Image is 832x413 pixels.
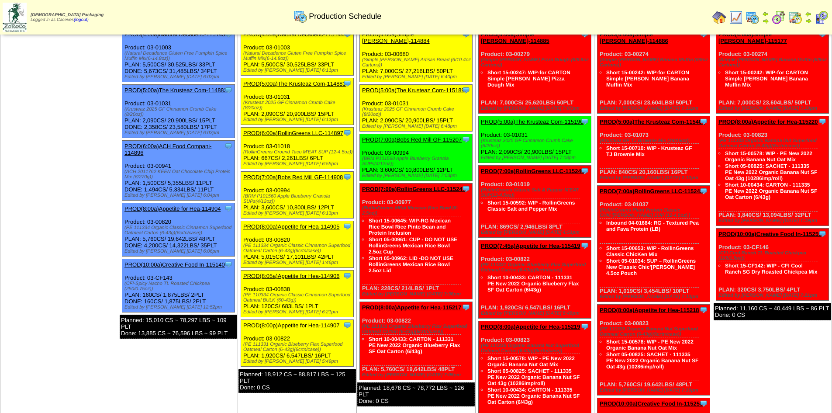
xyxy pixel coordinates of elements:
div: (Krusteaz 2025 GF Cinnamon Crumb Cake (8/20oz)) [481,138,591,149]
a: Short 15-00645: WIP-RG Mexican Rice Bowl Rice Pinto Bean and Protein Inclusion [369,218,451,236]
img: Tooltip [462,303,470,312]
img: Tooltip [462,86,470,94]
div: Product: 03-00822 PLAN: 1,920CS / 6,547LBS / 16PLT [241,320,354,367]
a: Short 10-00433: CARTON - 111331 PE New 2022 Organic Blueberry Flax SF Oat Carton (6/43g) [487,274,579,293]
a: PROD(7:00a)RollinGreens LLC-115246 [481,168,584,174]
a: PROD(7:00a)RollinGreens LLC-115245 [600,188,703,194]
img: Tooltip [580,322,589,331]
div: Edited by [PERSON_NAME] [DATE] 6:13pm [243,211,353,216]
div: Edited by [PERSON_NAME] [DATE] 6:48pm [362,124,472,129]
img: Tooltip [818,117,827,126]
a: PROD(10:00a)Creative Food In-115140 [124,261,225,268]
div: Product: 03-00838 PLAN: 120CS / 683LBS / 1PLT [241,271,354,317]
a: Short 10-00433: CARTON - 111331 PE New 2022 Organic Blueberry Flax SF Oat Carton (6/43g) [369,336,460,354]
img: Tooltip [699,305,708,314]
div: (Krusteaz GF TJ Brownie Mix (24/16oz)) [600,138,710,143]
img: calendarprod.gif [746,10,760,24]
div: Product: 03-00941 PLAN: 1,500CS / 5,355LBS / 11PLT DONE: 1,494CS / 5,334LBS / 11PLT [122,141,235,201]
a: Short 15-00653: WIP - RollinGreens Classic ChicKen Mix [606,245,694,257]
img: Tooltip [699,187,708,195]
div: Product: 03-00994 PLAN: 3,600CS / 10,800LBS / 12PLT [241,172,354,219]
a: Short 15-00578: WIP - PE New 2022 Organic Banana Nut Oat Mix [606,339,694,351]
div: Product: 03-01031 PLAN: 2,090CS / 20,900LBS / 15PLT [479,116,591,163]
div: Product: 03-01003 PLAN: 5,500CS / 30,525LBS / 33PLT DONE: 5,673CS / 31,485LBS / 34PLT [122,29,235,82]
img: Tooltip [343,173,352,181]
div: (PE 111331 Organic Blueberry Flax Superfood Oatmeal Carton (6-43g)(6crtn/case)) [362,324,472,334]
a: PROD(8:00a)Appetite for Hea-115219 [481,323,580,330]
span: Logged in as Caceves [31,13,104,22]
div: Product: 03-01003 PLAN: 5,500CS / 30,525LBS / 33PLT [241,29,354,76]
div: Product: 03-CF143 PLAN: 160CS / 1,875LBS / 2PLT DONE: 160CS / 1,875LBS / 2PLT [122,259,235,312]
a: Short 15-00710: WIP - Krusteaz GF TJ Brownie Mix [606,145,692,157]
a: Short 05-00825: SACHET - 111335 PE New 2022 Organic Banana Nut SF Oat 43g (10286imp/roll) [606,351,698,370]
img: calendarcustomer.gif [815,10,829,24]
div: Planned: 18,678 CS ~ 78,772 LBS ~ 126 PLT Done: 0 CS [357,382,475,406]
div: Product: 03-CF146 PLAN: 320CS / 3,750LBS / 4PLT [716,229,829,301]
div: Edited by [PERSON_NAME] [DATE] 6:03pm [124,74,235,80]
img: Tooltip [699,399,708,408]
a: Short 15-00592: WIP - RollinGreens Classic Salt and Pepper Mix [487,200,575,212]
a: Short 05-00962: LID -DO NOT USE RollinGreens Mexican Rice Bowl 2.5oz Lid [369,255,453,274]
div: Product: 03-00820 PLAN: 5,015CS / 17,101LBS / 42PLT [241,221,354,268]
div: Edited by [PERSON_NAME] [DATE] 6:04pm [124,193,235,198]
div: Edited by [PERSON_NAME] [DATE] 7:13pm [600,294,710,299]
a: Short 15-00247: WIP-for CARTON Simple [PERSON_NAME] Pizza Dough Mix [487,69,570,88]
div: Edited by [PERSON_NAME] [DATE] 6:21pm [243,309,353,315]
div: Edited by [PERSON_NAME] [DATE] 7:19pm [718,106,829,111]
div: Product: 03-00279 PLAN: 7,000CS / 25,620LBS / 50PLT [479,29,591,114]
div: Edited by [PERSON_NAME] [DATE] 1:46pm [243,260,353,265]
a: Short 05-00825: SACHET - 111335 PE New 2022 Organic Banana Nut SF Oat 43g (10286imp/roll) [725,163,817,181]
a: Short 15-00242: WIP-for CARTON Simple [PERSON_NAME] Banana Muffin Mix [606,69,689,88]
a: Short 15-CF142: WIP - CFI Cool Ranch SG Dry Roasted Chickpea Mix [725,263,817,275]
a: PROD(5:00a)The Krusteaz Com-114882 [124,87,227,94]
img: Tooltip [343,79,352,88]
div: (PE 111331 Organic Blueberry Flax Superfood Oatmeal Carton (6-43g)(6crtn/case)) [243,342,353,352]
div: (PE 110334 Organic Classic Cinnamon Superfood Oatmeal BULK (60-43g)) [243,292,353,303]
img: Tooltip [462,135,470,144]
div: (RollinGreens Ground Taco M'EAT SUP (12-4.5oz)) [243,149,353,155]
img: Tooltip [580,241,589,250]
div: Edited by [PERSON_NAME] [DATE] 7:16pm [600,388,710,393]
img: arrowleft.gif [805,10,812,17]
div: Planned: 15,010 CS ~ 78,297 LBS ~ 109 PLT Done: 13,885 CS ~ 76,596 LBS ~ 99 PLT [120,315,237,339]
div: (Simple [PERSON_NAME] Banana Muffin (6/9oz Cartons)) [718,57,829,68]
img: arrowleft.gif [762,10,769,17]
img: calendarinout.gif [788,10,802,24]
div: Edited by [PERSON_NAME] [DATE] 4:53pm [481,230,591,235]
div: (PE 111334 Organic Classic Cinnamon Superfood Oatmeal Carton (6-43g)(6crtn/case)) [124,225,235,236]
a: Short 10-00434: CARTON - 111335 PE New 2022 Organic Banana Nut SF Oat Carton (6/43g) [725,182,817,200]
div: Edited by [PERSON_NAME] [DATE] 6:06pm [124,249,235,254]
div: (Natural Decadence Gluten Free Pumpkin Spice Muffin Mix(6-14.8oz)) [243,51,353,61]
div: (Simple [PERSON_NAME] Artisan Bread (6/10.4oz Cartons)) [362,57,472,68]
div: (Krusteaz 2025 GF Cinnamon Crumb Cake (8/20oz)) [243,100,353,111]
a: Short 15-00578: WIP - PE New 2022 Organic Banana Nut Oat Mix [487,355,575,368]
img: Tooltip [343,128,352,137]
a: (logout) [74,17,89,22]
div: (BRM P101560 Apple Blueberry Granola SUPs(4/12oz)) [243,194,353,204]
img: Tooltip [224,204,233,213]
div: (Natural Decadence Gluten Free Pumpkin Spice Muffin Mix(6-14.8oz)) [124,51,235,61]
img: Tooltip [343,321,352,330]
img: home.gif [712,10,726,24]
a: PROD(8:00a)Appetite for Hea-115220 [718,118,818,125]
div: Product: 03-01037 PLAN: 1,019CS / 3,454LBS / 10PLT [597,186,710,302]
div: Product: 03-00680 PLAN: 7,000CS / 27,216LBS / 50PLT [360,29,473,82]
a: Short 15-00578: WIP - PE New 2022 Organic Banana Nut Oat Mix [725,150,812,163]
div: Edited by [PERSON_NAME] [DATE] 7:19pm [718,218,829,223]
a: PROD(6:00a)RollinGreens LLC-114897 [243,130,343,136]
img: calendarprod.gif [293,9,307,23]
div: Product: 03-01031 PLAN: 2,090CS / 20,900LBS / 15PLT [360,85,473,132]
a: Short 15-00242: WIP-for CARTON Simple [PERSON_NAME] Banana Muffin Mix [725,69,808,88]
div: Product: 03-01019 PLAN: 869CS / 2,946LBS / 8PLT [479,166,591,238]
div: Edited by [PERSON_NAME] [DATE] 7:07pm [481,106,591,111]
a: PROD(7:00a)RollinGreens LLC-115247 [362,186,466,192]
img: Tooltip [580,117,589,126]
div: (PE 111331 Organic Blueberry Flax Superfood Oatmeal Carton (6-43g)(6crtn/case)) [481,262,591,273]
div: (Simple [PERSON_NAME] Banana Muffin (6/9oz Cartons)) [600,57,710,68]
a: PROD(5:00a)The Krusteaz Com-115190 [481,118,583,125]
img: Tooltip [224,86,233,94]
a: PROD(8:00a)Appetite for Hea-115218 [600,307,699,313]
img: arrowright.gif [805,17,812,24]
span: Production Schedule [309,12,381,21]
div: Product: 03-00822 PLAN: 5,760CS / 19,642LBS / 48PLT [360,302,473,380]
